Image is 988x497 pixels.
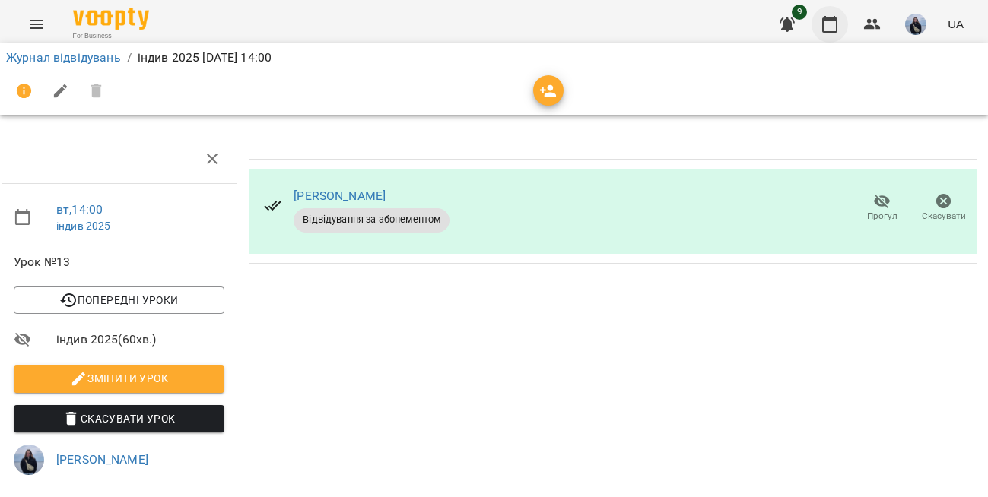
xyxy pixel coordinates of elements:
[913,187,974,230] button: Скасувати
[851,187,913,230] button: Прогул
[138,49,272,67] p: індив 2025 [DATE] 14:00
[867,210,897,223] span: Прогул
[56,202,103,217] a: вт , 14:00
[73,8,149,30] img: Voopty Logo
[18,6,55,43] button: Menu
[6,50,121,65] a: Журнал відвідувань
[14,286,224,314] button: Попередні уроки
[26,410,212,428] span: Скасувати Урок
[14,445,44,475] img: d6b3f1bc716653d835aee6aa161dabbc.jpeg
[922,210,966,223] span: Скасувати
[26,369,212,388] span: Змінити урок
[56,220,110,232] a: індив 2025
[905,14,926,35] img: d6b3f1bc716653d835aee6aa161dabbc.jpeg
[948,16,964,32] span: UA
[73,31,149,41] span: For Business
[294,213,450,226] span: Відвідування за абонементом
[127,49,132,67] li: /
[14,365,224,392] button: Змінити урок
[14,253,224,271] span: Урок №13
[6,49,982,67] nav: breadcrumb
[56,331,224,349] span: індив 2025 ( 60 хв. )
[14,405,224,432] button: Скасувати Урок
[792,5,807,20] span: 9
[56,452,148,467] a: [PERSON_NAME]
[294,188,386,203] a: [PERSON_NAME]
[942,10,970,38] button: UA
[26,291,212,309] span: Попередні уроки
